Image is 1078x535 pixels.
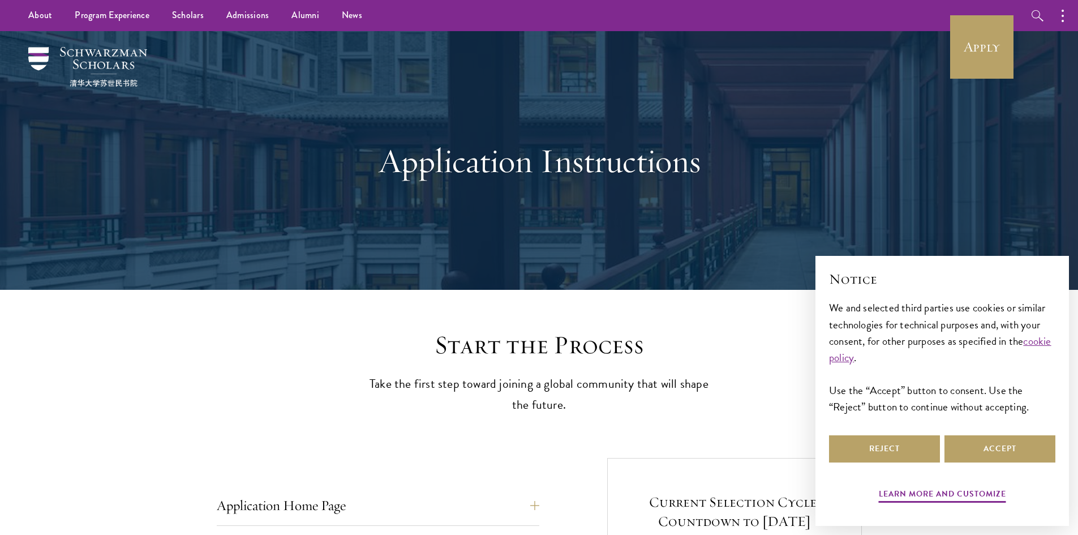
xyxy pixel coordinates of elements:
[217,492,539,519] button: Application Home Page
[829,333,1051,366] a: cookie policy
[944,435,1055,463] button: Accept
[344,140,735,181] h1: Application Instructions
[364,374,715,416] p: Take the first step toward joining a global community that will shape the future.
[829,435,940,463] button: Reject
[364,329,715,361] h2: Start the Process
[950,15,1013,79] a: Apply
[28,47,147,87] img: Schwarzman Scholars
[829,269,1055,289] h2: Notice
[879,487,1006,504] button: Learn more and customize
[829,299,1055,414] div: We and selected third parties use cookies or similar technologies for technical purposes and, wit...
